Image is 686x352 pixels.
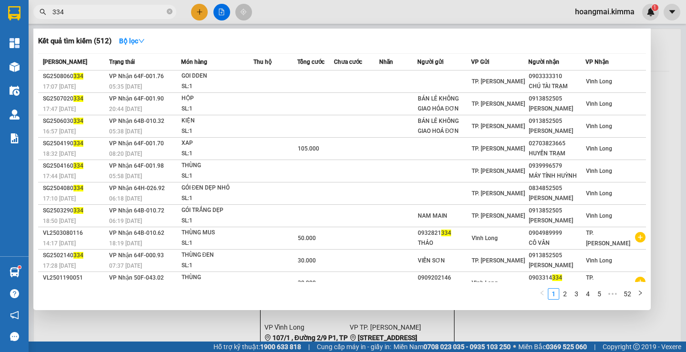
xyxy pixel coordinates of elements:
span: VP Nhận 64B-010.62 [109,230,164,236]
div: MÁY TÍNH HUỲNH [529,171,585,181]
span: question-circle [10,289,19,298]
div: 0913852505 [529,116,585,126]
span: search [40,9,46,15]
span: Vĩnh Long [586,212,612,219]
div: SG2503290 [43,206,106,216]
span: 17:10 [DATE] [43,195,76,202]
li: 52 [620,288,635,300]
span: TP. [PERSON_NAME] [472,168,525,174]
li: 3 [571,288,582,300]
span: VP Nhận 64F-001.76 [109,73,164,80]
div: [PERSON_NAME] [529,126,585,136]
span: 17:47 [DATE] [43,106,76,112]
span: 05:38 [DATE] [109,128,142,135]
span: Chưa cước [334,59,362,65]
div: SG2504190 [43,139,106,149]
img: solution-icon [10,133,20,143]
span: VP Nhận 50F-043.02 [109,274,164,281]
div: 0909202146 [418,273,471,283]
span: 05:35 [DATE] [109,83,142,90]
div: CHỊ MAI [62,31,138,42]
span: 334 [441,230,451,236]
span: 17:07 [DATE] [43,83,76,90]
span: TP. [PERSON_NAME] [472,257,525,264]
span: 17:28 [DATE] [43,262,76,269]
div: SL: 1 [182,81,253,92]
span: Tổng cước [297,59,324,65]
span: 06:19 [DATE] [109,218,142,224]
span: VP Nhận 64F-000.93 [109,252,164,259]
span: VP Nhận 64H-026.92 [109,185,165,191]
div: [PERSON_NAME] [529,261,585,271]
div: VL2501190051 [43,273,106,283]
h3: Kết quả tìm kiếm ( 512 ) [38,36,111,46]
div: SL: 1 [182,193,253,204]
div: SG2507020 [43,94,106,104]
span: 14:17 [DATE] [43,240,76,247]
span: VP Nhận [585,59,609,65]
div: SL: 1 [182,104,253,114]
a: 2 [560,289,570,299]
span: VP Gửi [471,59,489,65]
button: Bộ lọcdown [111,33,152,49]
span: TP. [PERSON_NAME] [472,78,525,85]
img: warehouse-icon [10,110,20,120]
span: Thu hộ [253,59,272,65]
div: 0903314 [529,273,585,283]
span: 334 [73,140,83,147]
div: [PERSON_NAME] [529,104,585,114]
div: 0913852505 [529,206,585,216]
span: Vĩnh Long [586,257,612,264]
span: 50.000 [298,235,316,241]
span: TP. [PERSON_NAME] [472,190,525,197]
span: message [10,332,19,341]
div: 02703823665 [529,139,585,149]
span: left [539,290,545,296]
div: VL2503080116 [43,228,106,238]
span: TP. [PERSON_NAME] [472,123,525,130]
a: 1 [548,289,559,299]
span: Vĩnh Long [472,235,498,241]
img: warehouse-icon [10,86,20,96]
span: Vĩnh Long [586,123,612,130]
span: VP Nhận 64F-001.98 [109,162,164,169]
li: Previous Page [536,288,548,300]
li: Next Page [635,288,646,300]
div: Vĩnh Long [8,8,55,31]
li: 2 [559,288,571,300]
span: 05:58 [DATE] [109,173,142,180]
span: Gửi: [8,9,23,19]
span: Người nhận [528,59,559,65]
div: THẢO [418,238,471,248]
span: VP Nhận 64B-010.72 [109,207,164,214]
span: Người gửi [417,59,444,65]
img: dashboard-icon [10,38,20,48]
a: 4 [583,289,593,299]
div: THÙNG [182,272,253,283]
div: SL: 1 [182,238,253,249]
span: VP Nhận 64B-010.32 [109,118,164,124]
span: 17:44 [DATE] [43,173,76,180]
div: XAP [182,138,253,149]
div: 0913852505 [529,251,585,261]
span: close-circle [167,9,172,14]
div: VIỄN SƠN [418,256,471,266]
span: 334 [73,162,83,169]
span: Món hàng [181,59,207,65]
span: TP. [PERSON_NAME] [472,212,525,219]
div: SG2508060 [43,71,106,81]
span: Trạng thái [109,59,135,65]
span: plus-circle [635,232,646,242]
div: CHÚ TÀI TRẠM [529,81,585,91]
div: KIỆN [182,116,253,126]
strong: Bộ lọc [119,37,145,45]
div: [PERSON_NAME] [529,216,585,226]
div: 0939996579 [529,161,585,171]
img: warehouse-icon [10,267,20,277]
img: warehouse-icon [10,62,20,72]
span: Vĩnh Long [472,280,498,286]
li: Next 5 Pages [605,288,620,300]
div: BÁN LẺ KHÔNG GIAO HÓA ĐƠN [418,94,471,114]
a: 5 [594,289,605,299]
div: SG2502140 [43,251,106,261]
